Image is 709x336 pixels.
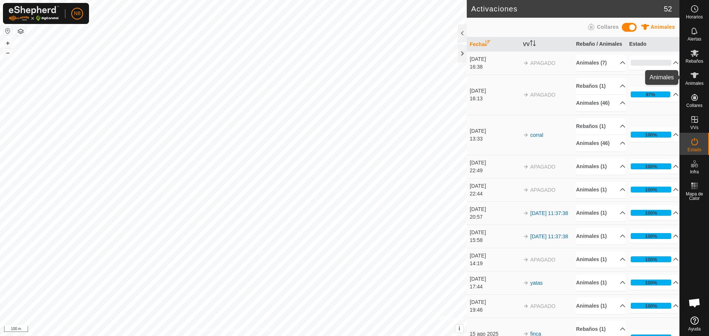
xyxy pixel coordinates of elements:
[685,59,703,63] span: Rebaños
[576,118,626,135] p-accordion-header: Rebaños (1)
[631,233,671,239] div: 100%
[631,91,671,97] div: 97%
[664,3,672,14] span: 52
[530,132,543,138] a: corral
[3,48,12,57] button: –
[645,163,657,170] div: 100%
[690,170,699,174] span: Infra
[690,125,698,130] span: VVs
[470,190,519,198] div: 22:44
[530,92,555,98] span: APAGADO
[247,326,271,333] a: Contáctenos
[684,292,706,314] div: Chat abierto
[629,182,679,197] p-accordion-header: 100%
[576,55,626,71] p-accordion-header: Animales (7)
[523,187,529,193] img: arrow
[523,92,529,98] img: arrow
[576,251,626,268] p-accordion-header: Animales (1)
[530,164,555,170] span: APAGADO
[576,158,626,175] p-accordion-header: Animales (1)
[74,10,81,17] span: N8
[470,135,519,143] div: 13:33
[470,229,519,236] div: [DATE]
[686,103,702,108] span: Collares
[484,41,490,47] p-sorticon: Activar para ordenar
[688,327,701,331] span: Ayuda
[645,256,657,263] div: 100%
[523,257,529,263] img: arrow
[645,233,657,240] div: 100%
[685,81,703,86] span: Animales
[631,187,671,193] div: 100%
[530,257,555,263] span: APAGADO
[629,55,679,70] p-accordion-header: 0%
[523,132,529,138] img: arrow
[576,95,626,111] p-accordion-header: Animales (46)
[576,205,626,221] p-accordion-header: Animales (1)
[455,325,463,333] button: i
[195,326,238,333] a: Política de Privacidad
[470,298,519,306] div: [DATE]
[597,24,619,30] span: Collares
[576,181,626,198] p-accordion-header: Animales (1)
[470,159,519,167] div: [DATE]
[470,95,519,103] div: 16:13
[626,37,679,52] th: Estado
[686,15,703,19] span: Horarios
[629,229,679,243] p-accordion-header: 100%
[471,4,664,13] h2: Activaciones
[682,192,707,201] span: Mapa de Calor
[688,37,701,41] span: Alertas
[523,233,529,239] img: arrow
[631,303,671,309] div: 100%
[530,187,555,193] span: APAGADO
[631,210,671,216] div: 100%
[631,60,671,66] div: 0%
[523,303,529,309] img: arrow
[470,87,519,95] div: [DATE]
[470,205,519,213] div: [DATE]
[3,39,12,48] button: +
[576,274,626,291] p-accordion-header: Animales (1)
[629,127,679,142] p-accordion-header: 100%
[576,228,626,245] p-accordion-header: Animales (1)
[530,233,568,239] a: [DATE] 11:37:38
[523,60,529,66] img: arrow
[470,213,519,221] div: 20:57
[629,252,679,267] p-accordion-header: 100%
[645,302,657,309] div: 100%
[470,260,519,267] div: 14:19
[470,167,519,174] div: 22:49
[576,298,626,314] p-accordion-header: Animales (1)
[631,132,671,138] div: 100%
[470,283,519,291] div: 17:44
[530,280,542,286] a: yatas
[573,37,626,52] th: Rebaño / Animales
[631,163,671,169] div: 100%
[467,37,520,52] th: Fecha
[629,159,679,174] p-accordion-header: 100%
[651,24,675,30] span: Animales
[470,182,519,190] div: [DATE]
[645,209,657,217] div: 100%
[530,41,536,47] p-sorticon: Activar para ordenar
[520,37,573,52] th: VV
[645,279,657,286] div: 100%
[645,131,657,138] div: 100%
[688,148,701,152] span: Estado
[470,306,519,314] div: 19:46
[3,27,12,35] button: Restablecer Mapa
[470,55,519,63] div: [DATE]
[646,91,655,98] div: 97%
[530,303,555,309] span: APAGADO
[645,186,657,193] div: 100%
[680,314,709,334] a: Ayuda
[470,236,519,244] div: 15:58
[16,27,25,36] button: Capas del Mapa
[629,298,679,313] p-accordion-header: 100%
[9,6,59,21] img: Logo Gallagher
[629,275,679,290] p-accordion-header: 100%
[631,280,671,285] div: 100%
[523,280,529,286] img: arrow
[576,135,626,152] p-accordion-header: Animales (46)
